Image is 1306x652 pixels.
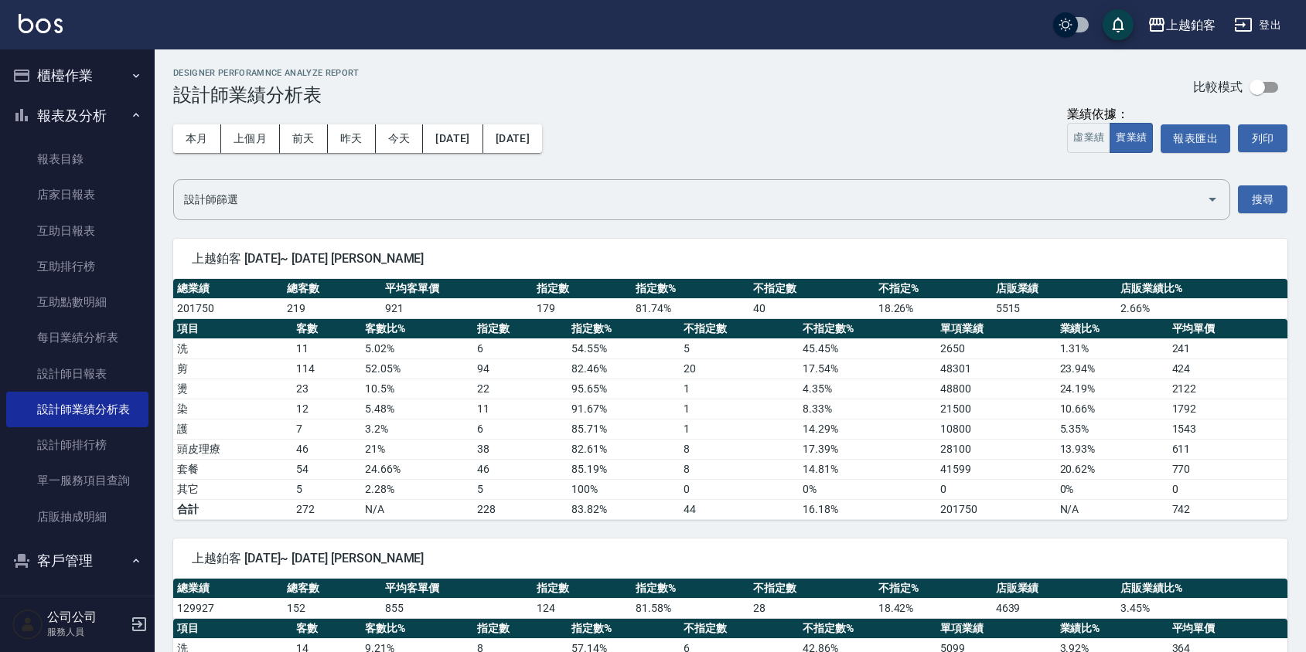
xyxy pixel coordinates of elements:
td: 201750 [936,499,1055,519]
a: 設計師排行榜 [6,427,148,463]
button: 列印 [1238,124,1287,152]
td: 770 [1168,459,1287,479]
td: 28 [749,598,875,618]
td: 染 [173,399,292,419]
th: 指定數 [533,279,631,299]
td: 272 [292,499,361,519]
td: 5 [473,479,568,499]
th: 總業績 [173,279,283,299]
th: 不指定數 [680,319,799,339]
td: 46 [473,459,568,479]
th: 業績比% [1056,619,1168,639]
td: 20.62 % [1056,459,1168,479]
button: [DATE] [423,124,483,153]
button: 上越鉑客 [1141,9,1222,41]
th: 不指定數 [680,619,799,639]
td: 38 [473,439,568,459]
button: 前天 [280,124,328,153]
td: 94 [473,358,568,379]
td: N/A [361,499,473,519]
td: 219 [283,298,381,318]
th: 指定數 [473,319,568,339]
td: 21500 [936,399,1055,419]
td: 12 [292,399,361,419]
a: 客戶列表 [6,586,148,622]
td: 82.46 % [568,358,680,379]
td: 22 [473,379,568,399]
th: 店販業績比% [1117,579,1287,599]
button: 本月 [173,124,221,153]
th: 指定數 [473,619,568,639]
button: 報表及分析 [6,96,148,136]
a: 互助排行榜 [6,249,148,284]
td: 45.45 % [799,338,936,358]
th: 店販業績比% [1117,279,1287,299]
td: 14.29 % [799,419,936,439]
td: 18.42 % [875,598,992,618]
td: 241 [1168,338,1287,358]
td: 201750 [173,298,283,318]
button: 實業績 [1110,123,1153,153]
td: 7 [292,419,361,439]
td: 5 [680,338,799,358]
td: 2122 [1168,379,1287,399]
td: 18.26 % [875,298,992,318]
td: 41599 [936,459,1055,479]
td: 95.65 % [568,379,680,399]
td: 0 [1168,479,1287,499]
th: 項目 [173,319,292,339]
th: 不指定數% [799,319,936,339]
button: save [1103,9,1134,40]
button: 虛業績 [1067,123,1110,153]
td: 10.66 % [1056,399,1168,419]
td: 54.55 % [568,338,680,358]
td: 81.74 % [632,298,749,318]
th: 不指定數% [799,619,936,639]
th: 不指定% [875,579,992,599]
a: 報表目錄 [6,141,148,177]
td: 3.2 % [361,419,473,439]
table: a dense table [173,279,1287,319]
th: 指定數% [632,279,749,299]
td: 11 [292,338,361,358]
td: 剪 [173,358,292,379]
button: 昨天 [328,124,376,153]
td: 742 [1168,499,1287,519]
h5: 公司公司 [47,610,126,625]
th: 指定數% [568,319,680,339]
td: 921 [381,298,533,318]
th: 指定數 [533,579,631,599]
th: 業績比% [1056,319,1168,339]
td: 46 [292,439,361,459]
td: 1543 [1168,419,1287,439]
span: 上越鉑客 [DATE]~ [DATE] [PERSON_NAME] [192,251,1269,267]
td: 3.45 % [1117,598,1287,618]
table: a dense table [173,579,1287,619]
td: 5 [292,479,361,499]
td: 85.19 % [568,459,680,479]
td: 54 [292,459,361,479]
th: 客數比% [361,619,473,639]
button: 登出 [1228,11,1287,39]
td: 0 [936,479,1055,499]
td: 16.18% [799,499,936,519]
td: 2.28 % [361,479,473,499]
td: 17.54 % [799,358,936,379]
table: a dense table [173,319,1287,520]
td: 23 [292,379,361,399]
td: 8 [680,459,799,479]
td: 10.5 % [361,379,473,399]
td: 40 [749,298,875,318]
td: 83.82% [568,499,680,519]
td: 24.19 % [1056,379,1168,399]
button: 上個月 [221,124,280,153]
p: 服務人員 [47,625,126,639]
td: 424 [1168,358,1287,379]
td: 28100 [936,439,1055,459]
div: 上越鉑客 [1166,15,1216,35]
td: 1 [680,399,799,419]
th: 不指定% [875,279,992,299]
td: 燙 [173,379,292,399]
th: 不指定數 [749,579,875,599]
td: 護 [173,419,292,439]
